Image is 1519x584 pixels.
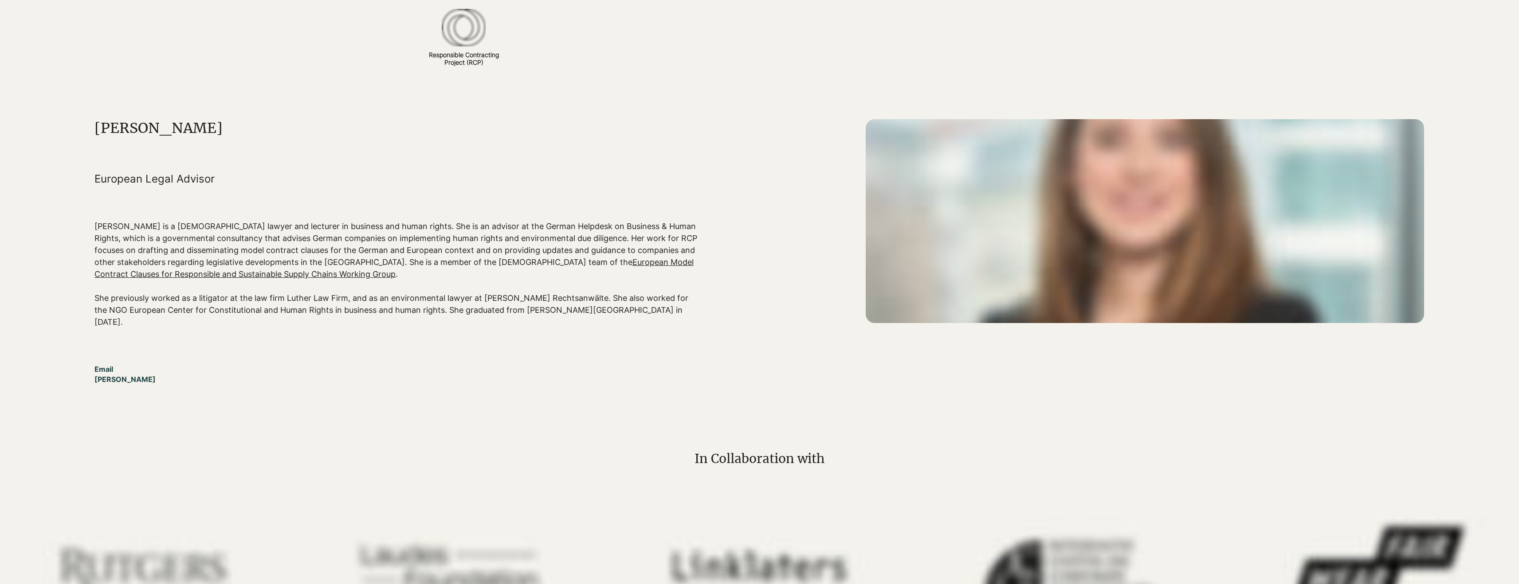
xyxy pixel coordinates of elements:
h5: European Legal Advisor [94,172,703,185]
a: Responsible ContractingProject (RCP) [429,51,499,66]
p: She previously worked as a litigator at the law firm Luther Law Firm, and as an environmental law... [94,292,703,328]
span: In Collaboration with [695,451,824,467]
p: [PERSON_NAME] is a [DEMOGRAPHIC_DATA] lawyer and lecturer in business and human rights. She is an... [94,220,703,280]
h1: [PERSON_NAME] [94,119,703,137]
a: Email Michaela [94,364,172,385]
span: Email [PERSON_NAME] [94,364,172,384]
